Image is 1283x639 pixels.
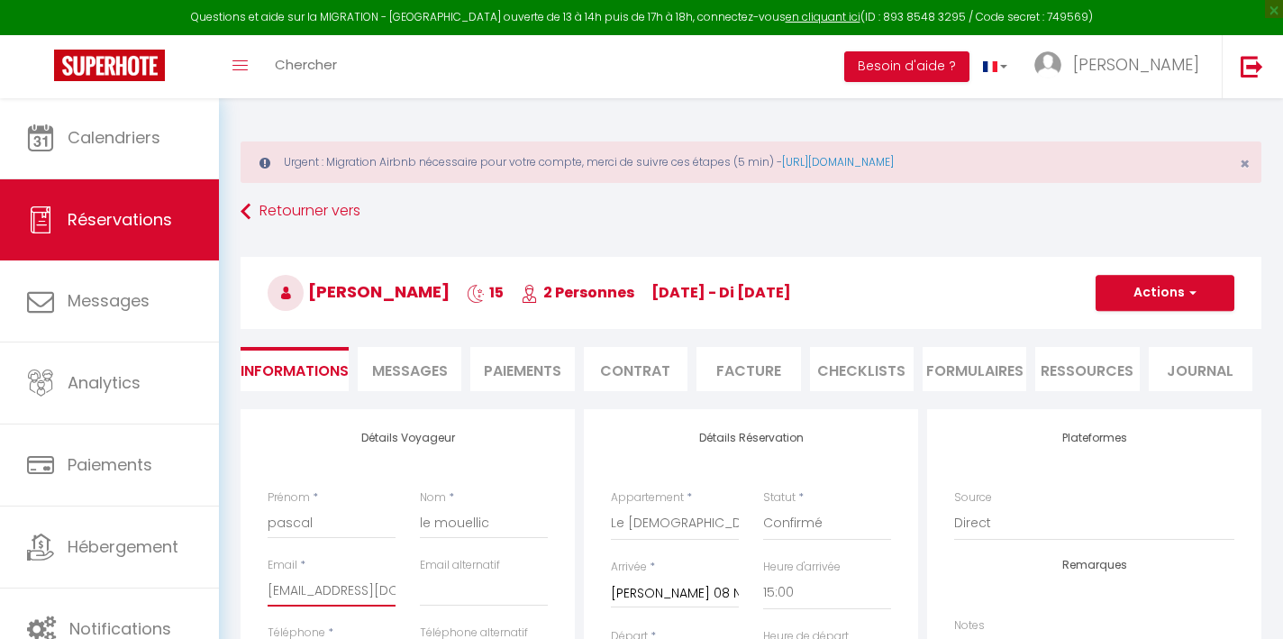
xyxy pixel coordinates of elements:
[954,489,992,507] label: Source
[1035,347,1139,391] li: Ressources
[1096,275,1234,311] button: Actions
[611,432,891,444] h4: Détails Réservation
[954,617,985,634] label: Notes
[268,432,548,444] h4: Détails Voyageur
[420,557,500,574] label: Email alternatif
[268,280,450,303] span: [PERSON_NAME]
[1034,51,1061,78] img: ...
[611,559,647,576] label: Arrivée
[261,35,350,98] a: Chercher
[1149,347,1252,391] li: Journal
[68,453,152,476] span: Paiements
[763,559,841,576] label: Heure d'arrivée
[1240,156,1250,172] button: Close
[470,347,574,391] li: Paiements
[782,154,894,169] a: [URL][DOMAIN_NAME]
[275,55,337,74] span: Chercher
[68,289,150,312] span: Messages
[844,51,969,82] button: Besoin d'aide ?
[1073,53,1199,76] span: [PERSON_NAME]
[68,126,160,149] span: Calendriers
[68,535,178,558] span: Hébergement
[241,196,1261,228] a: Retourner vers
[786,9,860,24] a: en cliquant ici
[954,432,1234,444] h4: Plateformes
[14,7,68,61] button: Open LiveChat chat widget
[54,50,165,81] img: Super Booking
[241,347,349,391] li: Informations
[651,282,791,303] span: [DATE] - di [DATE]
[1241,55,1263,78] img: logout
[372,361,448,381] span: Messages
[763,489,796,507] label: Statut
[68,208,172,231] span: Réservations
[611,489,684,507] label: Appartement
[810,347,914,391] li: CHECKLISTS
[954,559,1234,571] h4: Remarques
[241,141,1261,183] div: Urgent : Migration Airbnb nécessaire pour votre compte, merci de suivre ces étapes (5 min) -
[268,557,297,574] label: Email
[584,347,687,391] li: Contrat
[923,347,1026,391] li: FORMULAIRES
[68,371,141,394] span: Analytics
[521,282,634,303] span: 2 Personnes
[1240,152,1250,175] span: ×
[1021,35,1222,98] a: ... [PERSON_NAME]
[696,347,800,391] li: Facture
[268,489,310,507] label: Prénom
[420,489,446,507] label: Nom
[467,282,504,303] span: 15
